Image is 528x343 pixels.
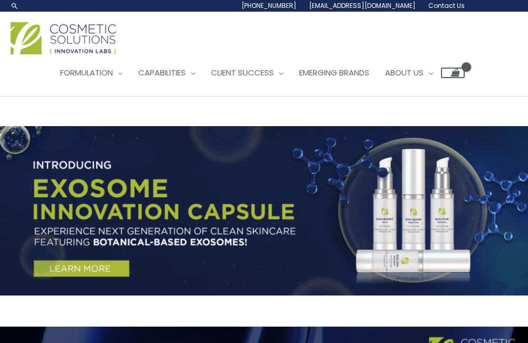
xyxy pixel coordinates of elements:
[52,57,130,89] a: Formulation
[138,67,186,78] span: Capabilities
[130,57,203,89] a: Capabilities
[291,57,377,89] a: Emerging Brands
[428,1,465,10] span: Contact Us
[211,67,274,78] span: Client Success
[203,57,291,89] a: Client Success
[299,67,369,78] span: Emerging Brands
[385,67,424,78] span: About Us
[242,1,296,10] span: [PHONE_NUMBER]
[441,68,465,78] a: View Shopping Cart, empty
[44,57,465,89] nav: Site Navigation
[11,2,19,10] a: Search icon link
[377,57,441,89] a: About Us
[309,1,416,10] span: [EMAIL_ADDRESS][DOMAIN_NAME]
[11,22,116,54] img: Cosmetic Solutions Logo
[60,67,113,78] span: Formulation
